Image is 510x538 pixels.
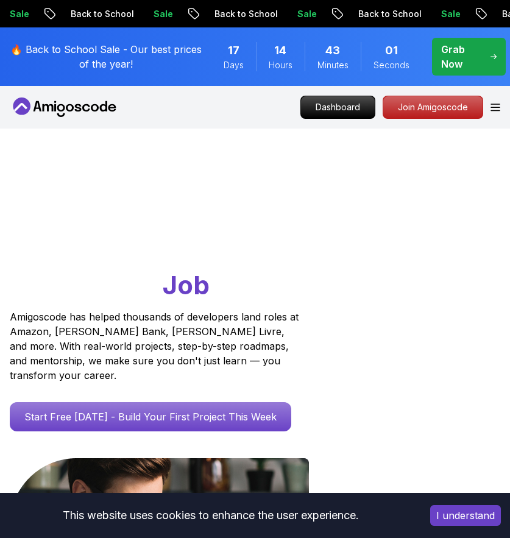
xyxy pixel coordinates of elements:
p: Join Amigoscode [383,96,483,118]
span: Job [163,269,210,300]
div: This website uses cookies to enhance the user experience. [9,502,412,529]
p: Sale [143,8,182,20]
p: Back to School [60,8,143,20]
p: Amigoscode has helped thousands of developers land roles at Amazon, [PERSON_NAME] Bank, [PERSON_N... [10,310,302,383]
span: 1 Seconds [385,42,398,59]
span: Seconds [374,59,409,71]
span: 14 Hours [274,42,286,59]
p: Grab Now [441,42,481,71]
span: Days [224,59,244,71]
p: Back to School [204,8,287,20]
h1: Go From Learning to Hired: Master Java, Spring Boot & Cloud Skills That Get You the [10,197,500,302]
span: Hours [269,59,292,71]
button: Open Menu [491,104,500,111]
p: Dashboard [301,96,375,118]
p: Sale [287,8,326,20]
span: 17 Days [228,42,239,59]
p: Sale [431,8,470,20]
a: Start Free [DATE] - Build Your First Project This Week [10,402,291,431]
a: Join Amigoscode [383,96,483,119]
span: 43 Minutes [325,42,340,59]
span: Minutes [317,59,349,71]
p: 🔥 Back to School Sale - Our best prices of the year! [7,42,205,71]
a: Dashboard [300,96,375,119]
button: Accept cookies [430,505,501,526]
p: Back to School [348,8,431,20]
